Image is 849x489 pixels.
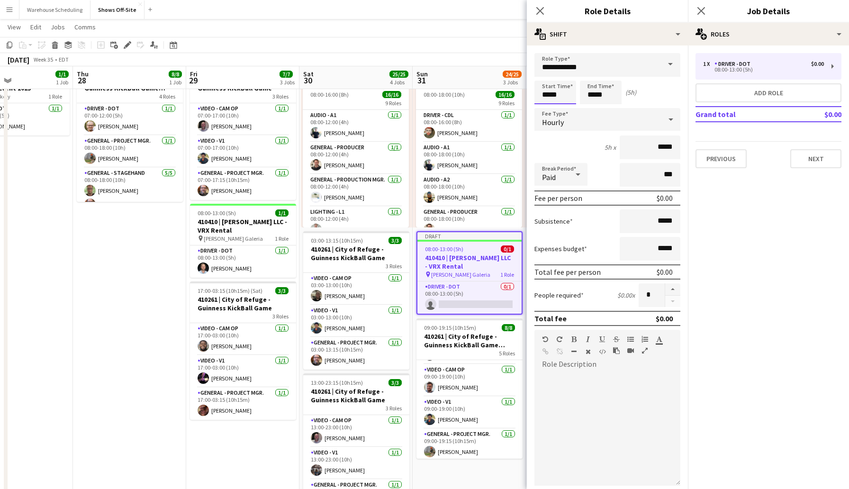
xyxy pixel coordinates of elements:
div: 5h x [605,143,616,152]
h3: 410261 | City of Refuge - Guinness KickBall Game [303,245,409,262]
span: 30 [302,75,314,86]
span: 31 [415,75,428,86]
app-job-card: 09:00-19:15 (10h15m)8/8410261 | City of Refuge - Guinness KickBall Game Load Out5 Roles[PERSON_NA... [416,318,523,459]
button: Insert video [627,347,634,354]
app-card-role: Driver - DOT1/107:00-12:00 (5h)[PERSON_NAME] [77,103,183,136]
a: Edit [27,21,45,33]
app-job-card: 07:00-17:15 (10h15m)3/3410261 | City of Refuge - Guinness KickBall Game3 RolesVideo - Cam Op1/107... [190,62,296,200]
app-card-role: General - Stagehand5/508:00-18:00 (10h)[PERSON_NAME][PERSON_NAME] [77,168,183,255]
button: Paste as plain text [613,347,620,354]
div: $0.00 x [617,291,635,299]
app-card-role: General - Producer1/108:00-12:00 (4h)[PERSON_NAME] [303,142,409,174]
span: [PERSON_NAME] Galeria [204,235,263,242]
div: $0.00 [657,193,673,203]
span: 3 Roles [272,313,289,320]
div: 1 Job [169,79,181,86]
label: People required [534,291,584,299]
app-card-role: General - Project Mgr.1/117:00-03:15 (10h15m)[PERSON_NAME] [190,388,296,420]
app-job-card: 08:00-13:00 (5h)1/1410410 | [PERSON_NAME] LLC - VRX Rental [PERSON_NAME] Galeria1 RoleDriver - DO... [190,204,296,278]
span: Sun [416,70,428,78]
span: 3/3 [275,287,289,294]
span: 9 Roles [385,100,401,107]
h3: 410261 | City of Refuge - Guinness KickBall Game Load Out [416,332,523,349]
h3: 410410 | [PERSON_NAME] LLC - VRX Rental [190,217,296,235]
td: Grand total [695,107,797,122]
span: Fri [190,70,198,78]
app-job-card: Draft08:00-13:00 (5h)0/1410410 | [PERSON_NAME] LLC - VRX Rental [PERSON_NAME] Galeria1 RoleDriver... [416,231,523,315]
button: Add role [695,83,841,102]
span: 08:00-13:00 (5h) [425,245,463,253]
app-card-role: Audio - A11/108:00-18:00 (10h)[PERSON_NAME] [416,142,522,174]
button: Ordered List [641,335,648,343]
app-job-card: 03:00-13:15 (10h15m)3/3410261 | City of Refuge - Guinness KickBall Game3 RolesVideo - Cam Op1/103... [303,231,409,370]
span: 08:00-16:00 (8h) [310,91,349,98]
button: Increase [665,283,680,296]
app-job-card: 07:00-18:00 (11h)8/8410261 | City of Refuge - Guinness KickBall Game Load In4 RolesDriver - DOT1/... [77,62,183,202]
app-card-role: General - Producer1/108:00-18:00 (10h)[PERSON_NAME] [416,207,522,239]
a: Jobs [47,21,69,33]
app-job-card: 17:00-03:15 (10h15m) (Sat)3/3410261 | City of Refuge - Guinness KickBall Game3 RolesVideo - Cam O... [190,281,296,420]
button: Next [790,149,841,168]
span: 3 Roles [386,405,402,412]
app-card-role: Video - V11/107:00-17:00 (10h)[PERSON_NAME] [190,136,296,168]
button: Fullscreen [641,347,648,354]
div: 1 Job [56,79,68,86]
button: Unordered List [627,335,634,343]
app-job-card: 08:00-18:00 (10h)16/169 RolesDriver - CDL1/108:00-16:00 (8h)[PERSON_NAME]Audio - A11/108:00-18:00... [416,87,522,227]
span: 4 Roles [159,93,175,100]
span: View [8,23,21,31]
span: 9 Roles [498,100,515,107]
div: Fee per person [534,193,582,203]
app-card-role: General - Project Mgr.1/108:00-18:00 (10h)[PERSON_NAME] [77,136,183,168]
span: 1/1 [55,71,69,78]
span: 28 [75,75,89,86]
span: 08:00-13:00 (5h) [198,209,236,217]
div: [DATE] [8,55,29,64]
span: Paid [542,172,556,182]
a: Comms [71,21,99,33]
button: Underline [599,335,605,343]
app-card-role: Video - V11/103:00-13:00 (10h)[PERSON_NAME] [303,305,409,337]
app-card-role: General - Project Mgr.1/109:00-19:15 (10h15m)[PERSON_NAME] [416,429,523,461]
span: 25/25 [389,71,408,78]
div: $0.00 [656,314,673,323]
span: Jobs [51,23,65,31]
div: $0.00 [811,61,824,67]
app-card-role: General - Project Mgr.1/103:00-13:15 (10h15m)[PERSON_NAME] [303,337,409,370]
div: Total fee per person [534,267,601,277]
td: $0.00 [797,107,841,122]
span: 24/25 [503,71,522,78]
span: Hourly [542,118,564,127]
app-card-role: Driver - CDL1/108:00-16:00 (8h)[PERSON_NAME] [416,110,522,142]
span: 1 Role [275,235,289,242]
span: 0/1 [501,245,514,253]
app-card-role: Driver - DOT1/108:00-13:00 (5h)[PERSON_NAME] [190,245,296,278]
span: [PERSON_NAME] Galeria [431,271,490,278]
app-card-role: Video - Cam Op1/103:00-13:00 (10h)[PERSON_NAME] [303,273,409,305]
span: Week 35 [31,56,55,63]
div: EDT [59,56,69,63]
app-card-role: Video - Cam Op1/107:00-17:00 (10h)[PERSON_NAME] [190,103,296,136]
span: Sat [303,70,314,78]
div: Roles [688,23,849,45]
span: 1/1 [275,209,289,217]
span: 17:00-03:15 (10h15m) (Sat) [198,287,262,294]
div: 08:00-13:00 (5h) [703,67,824,72]
app-card-role: Video - V11/109:00-19:00 (10h)[PERSON_NAME] [416,397,523,429]
span: 13:00-23:15 (10h15m) [311,379,363,386]
span: 3/3 [388,379,402,386]
span: 09:00-19:15 (10h15m) [424,324,476,331]
button: Italic [585,335,591,343]
app-card-role: Video - V11/117:00-03:00 (10h)[PERSON_NAME] [190,355,296,388]
button: Strikethrough [613,335,620,343]
button: Warehouse Scheduling [19,0,90,19]
a: View [4,21,25,33]
span: 3/3 [388,237,402,244]
button: Horizontal Line [570,348,577,355]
